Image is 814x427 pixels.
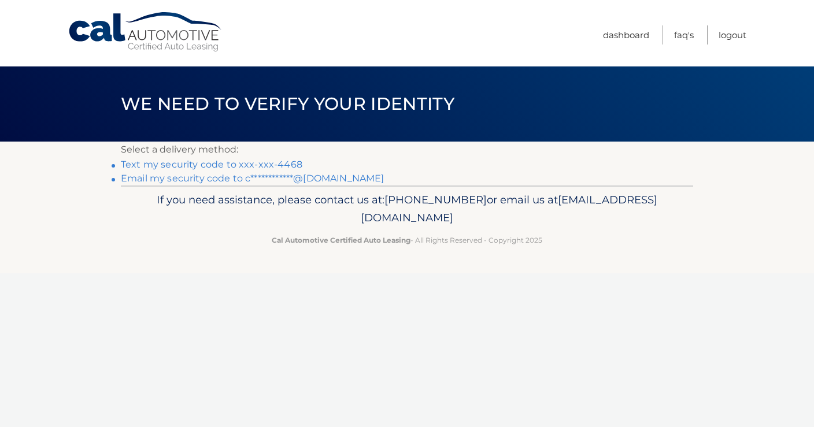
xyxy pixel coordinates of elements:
[128,234,686,246] p: - All Rights Reserved - Copyright 2025
[384,193,487,206] span: [PHONE_NUMBER]
[121,93,454,114] span: We need to verify your identity
[603,25,649,44] a: Dashboard
[272,236,410,244] strong: Cal Automotive Certified Auto Leasing
[674,25,694,44] a: FAQ's
[68,12,224,53] a: Cal Automotive
[719,25,746,44] a: Logout
[128,191,686,228] p: If you need assistance, please contact us at: or email us at
[121,142,693,158] p: Select a delivery method:
[121,159,302,170] a: Text my security code to xxx-xxx-4468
